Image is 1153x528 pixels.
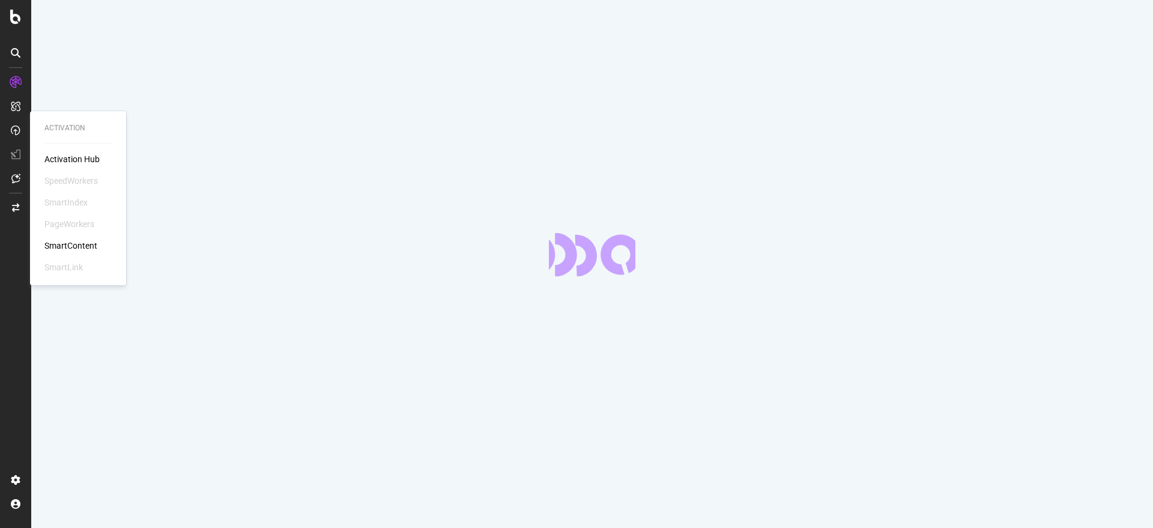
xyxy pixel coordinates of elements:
[44,123,112,133] div: Activation
[44,175,98,187] div: SpeedWorkers
[549,233,635,276] div: animation
[44,218,94,230] div: PageWorkers
[44,153,100,165] a: Activation Hub
[44,196,88,208] div: SmartIndex
[44,240,97,252] a: SmartContent
[44,261,83,273] div: SmartLink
